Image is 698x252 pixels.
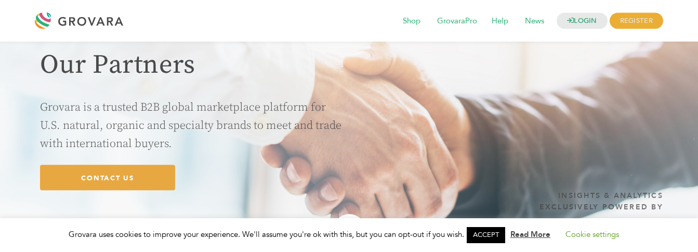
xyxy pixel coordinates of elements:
p: Grovara is a trusted B2B global marketplace platform for U.S. natural, organic and specialty bran... [40,99,344,154]
a: ACCEPT [467,227,505,243]
span: Shop [396,11,428,31]
span: News [518,11,551,31]
span: GrovaraPro [430,11,484,31]
a: Contact Us [40,165,175,190]
a: News [518,16,551,27]
a: Read More [510,229,550,240]
span: Insights & Analytics [539,190,663,202]
a: GrovaraPro [430,16,484,27]
h1: Our Partners [40,50,344,82]
a: LOGIN [557,13,608,29]
span: REGISTER [610,13,663,29]
span: Grovara uses cookies to improve your experience. We'll assume you're ok with this, but you can op... [69,229,629,240]
span: Contact Us [81,174,134,183]
span: Help [484,11,516,31]
a: Help [484,16,516,27]
span: Exclusively Powered By [539,202,663,213]
a: Shop [396,16,428,27]
a: Cookie settings [565,229,619,240]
